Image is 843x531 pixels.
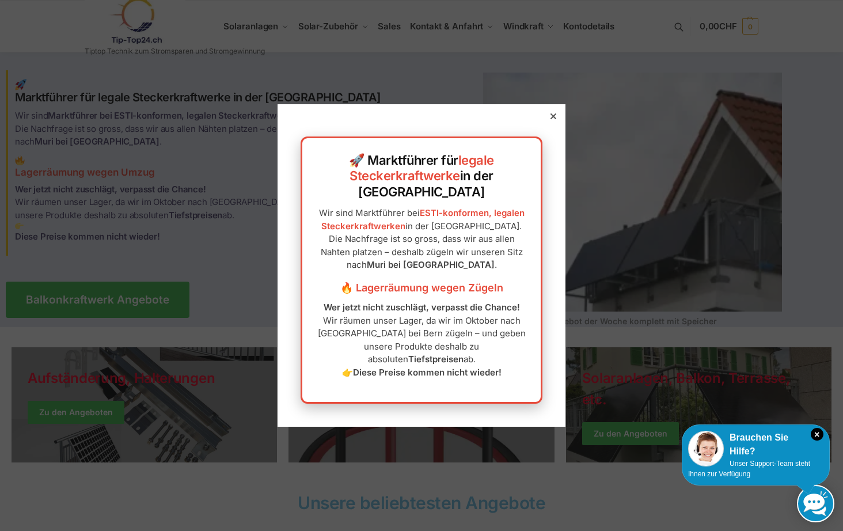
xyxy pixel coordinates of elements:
[321,207,525,232] a: ESTI-konformen, legalen Steckerkraftwerken
[314,153,529,200] h2: 🚀 Marktführer für in der [GEOGRAPHIC_DATA]
[688,431,724,466] img: Customer service
[314,301,529,379] p: Wir räumen unser Lager, da wir im Oktober nach [GEOGRAPHIC_DATA] bei Bern zügeln – und geben unse...
[314,280,529,295] h3: 🔥 Lagerräumung wegen Zügeln
[408,354,464,365] strong: Tiefstpreisen
[324,302,520,313] strong: Wer jetzt nicht zuschlägt, verpasst die Chance!
[353,367,502,378] strong: Diese Preise kommen nicht wieder!
[350,153,494,184] a: legale Steckerkraftwerke
[314,207,529,272] p: Wir sind Marktführer bei in der [GEOGRAPHIC_DATA]. Die Nachfrage ist so gross, dass wir aus allen...
[811,428,823,441] i: Schließen
[367,259,495,270] strong: Muri bei [GEOGRAPHIC_DATA]
[688,431,823,458] div: Brauchen Sie Hilfe?
[688,460,810,478] span: Unser Support-Team steht Ihnen zur Verfügung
